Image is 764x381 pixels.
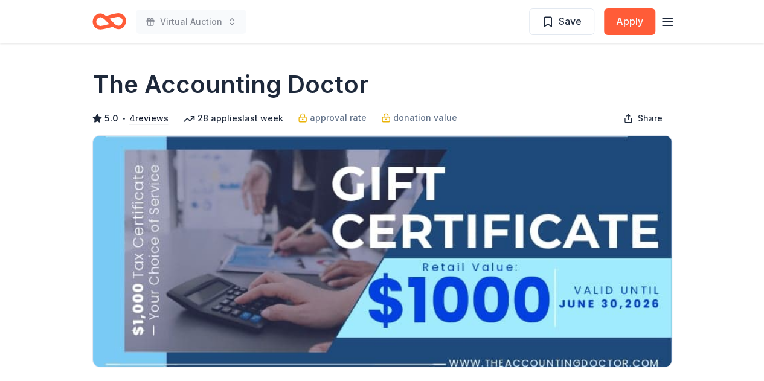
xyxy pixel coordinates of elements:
img: Image for The Accounting Doctor [93,136,672,367]
span: 5.0 [104,111,118,126]
span: Share [638,111,663,126]
span: • [121,114,126,123]
span: Virtual Auction [160,14,222,29]
span: Save [559,13,582,29]
div: 28 applies last week [183,111,283,126]
button: Share [614,106,672,130]
button: Virtual Auction [136,10,246,34]
h1: The Accounting Doctor [92,68,368,101]
a: donation value [381,110,457,125]
span: donation value [393,110,457,125]
button: Save [529,8,594,35]
a: Home [92,7,126,36]
button: 4reviews [129,111,169,126]
button: Apply [604,8,655,35]
a: approval rate [298,110,367,125]
span: approval rate [310,110,367,125]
